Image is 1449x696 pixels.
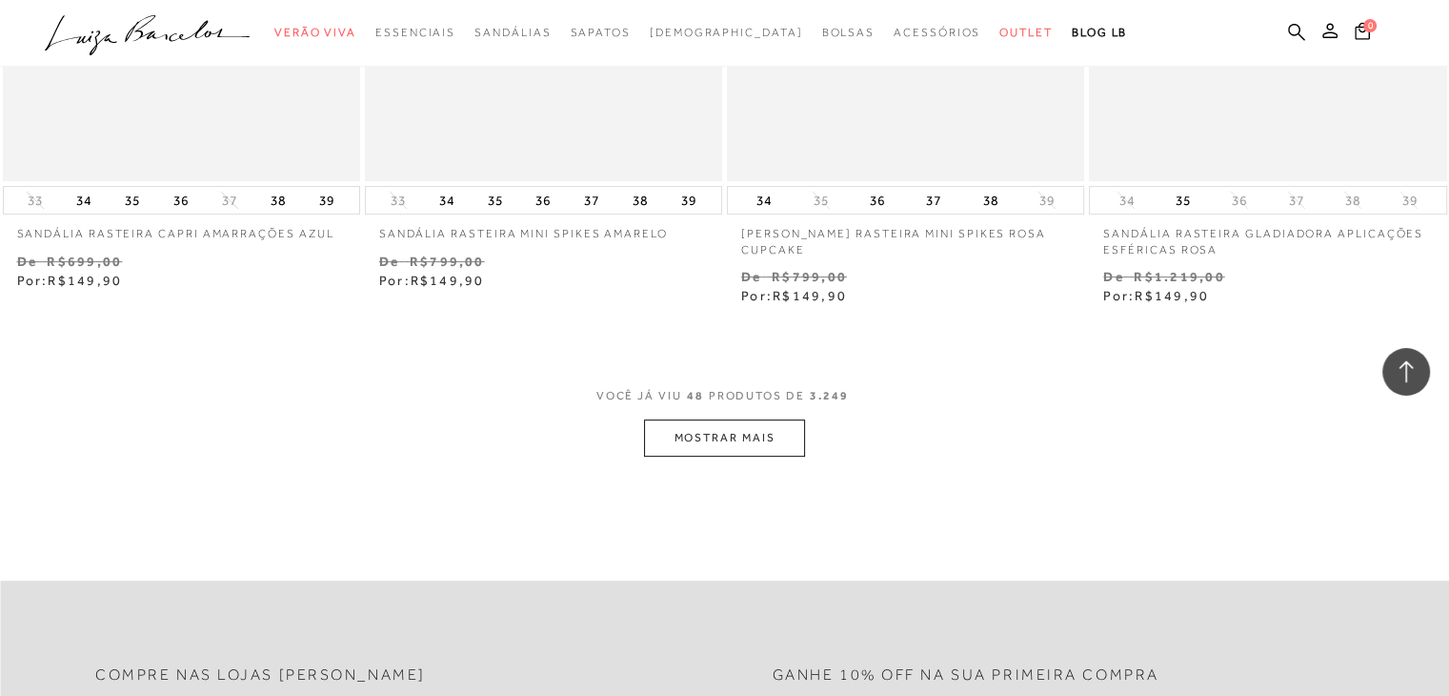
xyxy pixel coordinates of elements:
[772,269,847,284] small: R$799,00
[650,26,803,39] span: [DEMOGRAPHIC_DATA]
[216,192,243,210] button: 37
[1283,192,1310,210] button: 37
[474,15,551,51] a: categoryNavScreenReaderText
[999,15,1053,51] a: categoryNavScreenReaderText
[650,15,803,51] a: noSubCategoriesText
[644,420,804,457] button: MOSTRAR MAIS
[95,666,426,685] h2: Compre nas lojas [PERSON_NAME]
[474,26,551,39] span: Sandálias
[596,389,854,402] span: VOCÊ JÁ VIU PRODUTOS DE
[894,15,980,51] a: categoryNavScreenReaderText
[22,192,49,210] button: 33
[168,187,194,214] button: 36
[481,187,508,214] button: 35
[433,187,460,214] button: 34
[265,187,292,214] button: 38
[1072,15,1127,51] a: BLOG LB
[687,389,704,402] span: 48
[530,187,556,214] button: 36
[727,215,1084,258] a: [PERSON_NAME] rasteira mini spikes rosa cupcake
[17,273,123,288] span: Por:
[1363,19,1377,32] span: 0
[1349,21,1376,47] button: 0
[385,192,412,210] button: 33
[1072,26,1127,39] span: BLOG LB
[1103,269,1123,284] small: De
[1170,187,1197,214] button: 35
[313,187,340,214] button: 39
[977,187,1004,214] button: 38
[119,187,146,214] button: 35
[894,26,980,39] span: Acessórios
[570,15,630,51] a: categoryNavScreenReaderText
[1034,192,1060,210] button: 39
[1135,288,1209,303] span: R$149,90
[1089,215,1446,258] a: Sandália rasteira gladiadora aplicações esféricas rosa
[1339,192,1366,210] button: 38
[808,192,835,210] button: 35
[410,254,485,269] small: R$799,00
[274,15,356,51] a: categoryNavScreenReaderText
[821,26,875,39] span: Bolsas
[375,26,455,39] span: Essenciais
[47,254,122,269] small: R$699,00
[274,26,356,39] span: Verão Viva
[920,187,947,214] button: 37
[999,26,1053,39] span: Outlet
[773,666,1159,685] h2: Ganhe 10% off na sua primeira compra
[741,269,761,284] small: De
[1134,269,1224,284] small: R$1.219,00
[773,288,847,303] span: R$149,90
[365,215,722,242] a: Sandália rasteira mini spikes amarelo
[741,288,847,303] span: Por:
[1103,288,1209,303] span: Por:
[379,273,485,288] span: Por:
[1113,192,1139,210] button: 34
[70,187,97,214] button: 34
[810,389,849,402] span: 3.249
[1396,192,1422,210] button: 39
[375,15,455,51] a: categoryNavScreenReaderText
[751,187,777,214] button: 34
[821,15,875,51] a: categoryNavScreenReaderText
[17,254,37,269] small: De
[3,215,360,242] a: Sandália rasteira capri amarrações azul
[411,273,485,288] span: R$149,90
[675,187,702,214] button: 39
[578,187,605,214] button: 37
[864,187,891,214] button: 36
[570,26,630,39] span: Sapatos
[627,187,654,214] button: 38
[1226,192,1253,210] button: 36
[48,273,122,288] span: R$149,90
[379,254,399,269] small: De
